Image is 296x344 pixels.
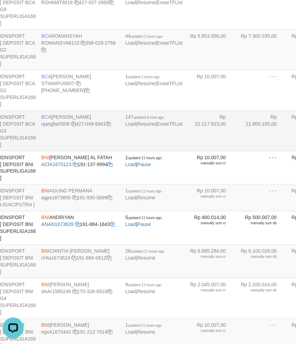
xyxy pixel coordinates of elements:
td: Rp 7.300.035,00 [237,30,287,70]
button: Open LiveChat chat widget [3,3,24,24]
span: BNI [41,188,49,194]
a: Resume [138,255,156,261]
div: manually sum cr [188,255,226,260]
a: ACfA1670123 [41,162,72,167]
td: Rp 10.007,00 [186,185,237,211]
span: updated 2 hours ago [128,75,160,79]
span: BNI [41,155,49,160]
td: ROMANSYAH 398-028-2766 [39,30,123,70]
a: Pause [138,162,151,167]
span: 5 [126,215,162,220]
a: EraseTFList [157,121,183,127]
td: [PERSON_NAME] 170-326-6910 [39,279,123,319]
td: [PERSON_NAME] [PHONE_NUMBER] [39,70,123,111]
span: | [126,215,162,227]
a: Copy ANAN1673628 to clipboard [75,222,80,227]
span: 1 [126,74,160,79]
a: Load [126,121,136,127]
a: Copy 1918841843 to clipboard [110,222,115,227]
td: AGUNG PERMANA 191-930-5899 [39,185,123,211]
a: STIANIPU0607 [41,81,75,86]
td: Rp 22.217.823,00 [186,111,237,151]
a: Load [126,222,136,227]
span: 1 [126,323,162,328]
a: Load [126,289,136,295]
a: Copy 1911379994 to clipboard [108,162,113,167]
a: Copy 1912127016 to clipboard [108,329,112,335]
span: BCA [41,74,52,79]
a: EraseTFList [157,40,183,46]
span: updated 8 mins ago [133,116,164,119]
div: manually sum db [239,221,277,226]
div: manually sum cr [188,221,226,226]
div: manually sum cr [188,288,226,293]
td: Rp 5.853.956,00 [186,30,237,70]
a: dAAr1585249 [41,289,71,295]
span: updated 11 hours ago [128,283,162,287]
span: updated 11 hours ago [128,190,162,193]
span: 28 [126,248,165,254]
a: Pause [138,222,151,227]
a: ANAN1673628 [41,222,74,227]
td: ANDRIYAN 191-884-1843 [39,211,123,245]
a: Resume [138,289,156,295]
span: updated 11 hours ago [128,324,162,328]
a: Copy 1918840612 to clipboard [107,255,111,261]
span: updated 11 hours ago [131,250,164,254]
span: updated 2 hours ago [131,35,163,38]
a: Copy 4270499941 to clipboard [106,121,111,127]
span: BNI [41,215,49,220]
td: Rp 2.100.014,00 [237,279,287,319]
td: Rp 10.007,00 [186,151,237,185]
span: BNI [41,282,49,288]
a: Resume [138,40,156,46]
span: | [126,282,162,295]
span: 9 [126,282,162,288]
td: Rp 6.885.284,00 [186,245,237,279]
div: manually sum db [239,255,277,260]
a: Load [126,255,136,261]
span: BNI [41,248,49,254]
a: Copy ujangfar0506 to clipboard [71,121,76,127]
span: 1 [126,188,162,194]
td: [PERSON_NAME] AL FATAH 191-137-9994 [39,151,123,185]
td: Rp 2.045.007,00 [186,279,237,319]
span: updated 11 hours ago [128,216,162,220]
td: - - - [237,70,287,111]
a: Copy cHta1673624 to clipboard [72,255,76,261]
a: Load [126,195,136,201]
td: Rp 460.014,00 [186,211,237,245]
div: manually sum db [239,288,277,293]
a: Load [126,81,136,86]
td: - - - [237,185,287,211]
div: manually sum cr [188,161,226,166]
a: Copy dAAr1585249 to clipboard [72,289,77,295]
div: manually sum cr [188,329,226,334]
a: Load [126,40,136,46]
td: Rp 6.100.028,00 [237,245,287,279]
span: | [126,323,162,335]
span: | [126,188,162,201]
a: cHta1673624 [41,255,70,261]
a: Copy 3980282766 to clipboard [41,47,46,53]
a: Copy ROMANSYA8110 to clipboard [81,40,86,46]
td: - - - [237,151,287,185]
span: BNI [41,323,49,328]
a: Copy 1919305899 to clipboard [107,195,112,201]
span: | | [126,114,183,127]
a: Copy 4062280194 to clipboard [85,88,90,93]
td: Rp 21.800.105,00 [237,111,287,151]
a: egsA1670442 [41,329,71,335]
span: 1 [126,155,162,160]
span: BCA [41,33,52,39]
a: Copy 1703266910 to clipboard [107,289,112,295]
a: Resume [138,81,156,86]
td: Rp 10.007,00 [186,70,237,111]
span: 44 [126,33,163,39]
a: ujangfar0506 [41,121,70,127]
a: Resume [138,329,156,335]
a: Load [126,329,136,335]
div: manually sum cr [188,194,226,199]
span: BCA [41,114,52,120]
a: Resume [138,195,156,201]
